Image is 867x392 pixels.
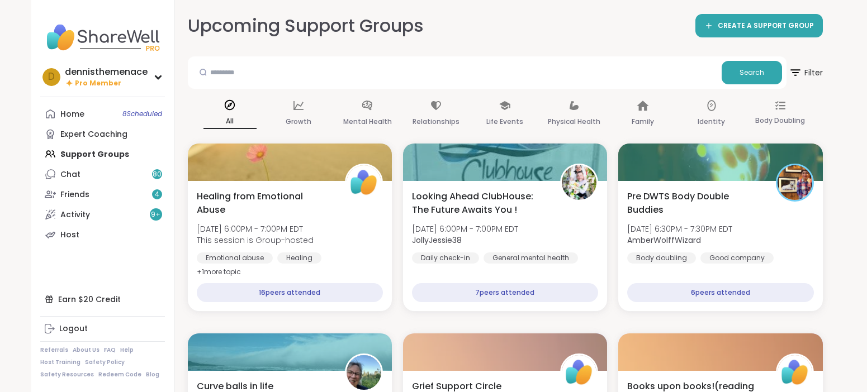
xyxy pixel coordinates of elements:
div: Activity [60,209,90,221]
a: Host [40,224,165,245]
p: All [203,114,257,129]
span: [DATE] 6:30PM - 7:30PM EDT [627,223,732,235]
img: JollyJessie38 [562,165,596,200]
div: Expert Coaching [60,129,127,140]
span: [DATE] 6:00PM - 7:00PM EDT [197,223,314,235]
span: Search [740,68,764,78]
span: 4 [155,190,159,199]
span: Healing from Emotional Abuse [197,190,333,217]
span: 8 Scheduled [122,109,162,118]
h2: Upcoming Support Groups [188,13,424,39]
span: Pro Member [75,79,121,88]
a: Friends4 [40,184,165,204]
a: Safety Policy [85,358,125,366]
a: Blog [146,371,159,379]
a: Expert Coaching [40,124,165,144]
a: Logout [40,319,165,339]
div: dennisthemenace [65,66,148,78]
span: 9 + [151,210,160,219]
button: Search [722,61,782,84]
p: Physical Health [548,115,600,128]
b: JollyJessie38 [412,235,462,246]
div: Logout [59,323,88,334]
div: Earn $20 Credit [40,289,165,309]
div: Friends [60,189,89,200]
a: Chat80 [40,164,165,184]
button: Filter [789,56,823,89]
span: This session is Group-hosted [197,235,314,246]
p: Relationships [413,115,459,128]
img: ShareWell Nav Logo [40,18,165,57]
a: Home8Scheduled [40,104,165,124]
div: 6 peers attended [627,283,813,302]
div: General mental health [484,252,578,264]
img: AmberWolffWizard [778,165,812,200]
div: Chat [60,169,80,180]
p: Family [632,115,654,128]
div: Daily check-in [412,252,479,264]
a: Activity9+ [40,204,165,224]
a: Host Training [40,358,80,366]
a: Redeem Code [98,371,141,379]
img: ShareWell [562,355,596,390]
p: Identity [698,115,725,128]
p: Mental Health [343,115,392,128]
div: 7 peers attended [412,283,598,302]
p: Body Doubling [755,114,805,127]
a: FAQ [104,346,116,354]
div: Home [60,109,84,120]
img: ShareWell [778,355,812,390]
span: [DATE] 6:00PM - 7:00PM EDT [412,223,518,235]
b: AmberWolffWizard [627,235,701,246]
a: Referrals [40,346,68,354]
div: Emotional abuse [197,252,273,264]
a: CREATE A SUPPORT GROUP [695,14,823,37]
div: Body doubling [627,252,696,264]
span: Filter [789,59,823,86]
a: Help [120,346,134,354]
img: ShareWell [347,165,381,200]
div: Host [60,230,79,241]
span: Looking Ahead ClubHouse: The Future Awaits You ! [412,190,548,217]
span: CREATE A SUPPORT GROUP [718,21,814,31]
span: d [48,70,55,84]
a: Safety Resources [40,371,94,379]
div: Good company [700,252,774,264]
p: Life Events [486,115,523,128]
span: 80 [153,170,162,179]
img: Lori246 [347,355,381,390]
span: Pre DWTS Body Double Buddies [627,190,763,217]
p: Growth [286,115,311,128]
a: About Us [73,346,100,354]
div: Healing [277,252,321,264]
div: 16 peers attended [197,283,383,302]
